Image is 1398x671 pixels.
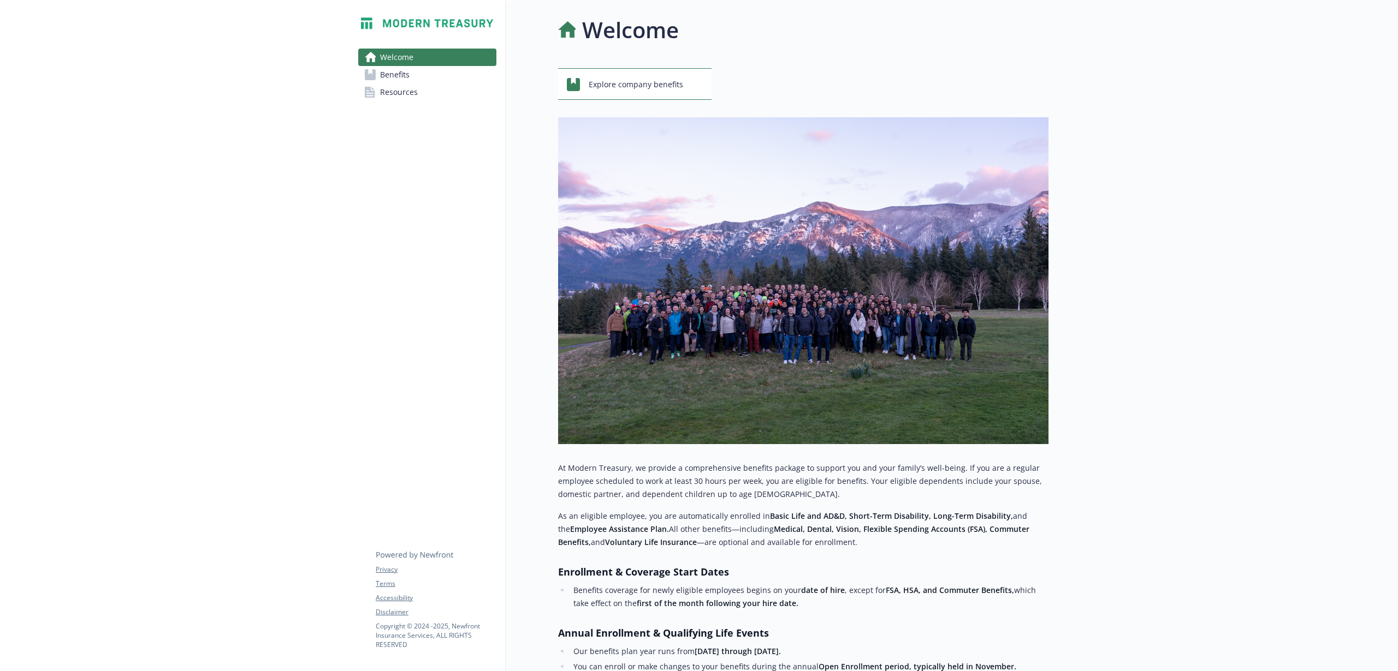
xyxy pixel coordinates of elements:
[570,584,1048,610] li: Benefits coverage for newly eligible employees begins on your , except for which take effect on the
[886,585,1014,595] strong: FSA, HSA, and Commuter Benefits,
[376,579,496,589] a: Terms
[558,462,1048,501] p: At Modern Treasury, we provide a comprehensive benefits package to support you and your family’s ...
[558,565,729,578] strong: Enrollment & Coverage Start Dates
[558,68,712,100] button: Explore company benefits
[358,49,496,66] a: Welcome
[376,565,496,574] a: Privacy
[558,510,1048,549] p: As an eligible employee, you are automatically enrolled in and the All other benefits—including a...
[801,585,845,595] strong: date of hire
[558,626,769,639] strong: Annual Enrollment & Qualifying Life Events
[558,117,1048,444] img: overview page banner
[570,524,669,534] strong: Employee Assistance Plan.
[358,66,496,83] a: Benefits
[380,66,410,83] span: Benefits
[770,511,1013,521] strong: Basic Life and AD&D, Short-Term Disability, Long-Term Disability,
[605,537,697,547] strong: Voluntary Life Insurance
[376,621,496,649] p: Copyright © 2024 - 2025 , Newfront Insurance Services, ALL RIGHTS RESERVED
[376,607,496,617] a: Disclaimer
[380,83,418,101] span: Resources
[380,49,413,66] span: Welcome
[358,83,496,101] a: Resources
[589,74,683,95] span: Explore company benefits
[570,645,1048,658] li: Our benefits plan year runs from
[637,598,798,608] strong: first of the month following your hire date.
[376,593,496,603] a: Accessibility
[582,14,679,46] h1: Welcome
[558,524,1029,547] strong: Medical, Dental, Vision, Flexible Spending Accounts (FSA), Commuter Benefits,
[695,646,781,656] strong: [DATE] through [DATE].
